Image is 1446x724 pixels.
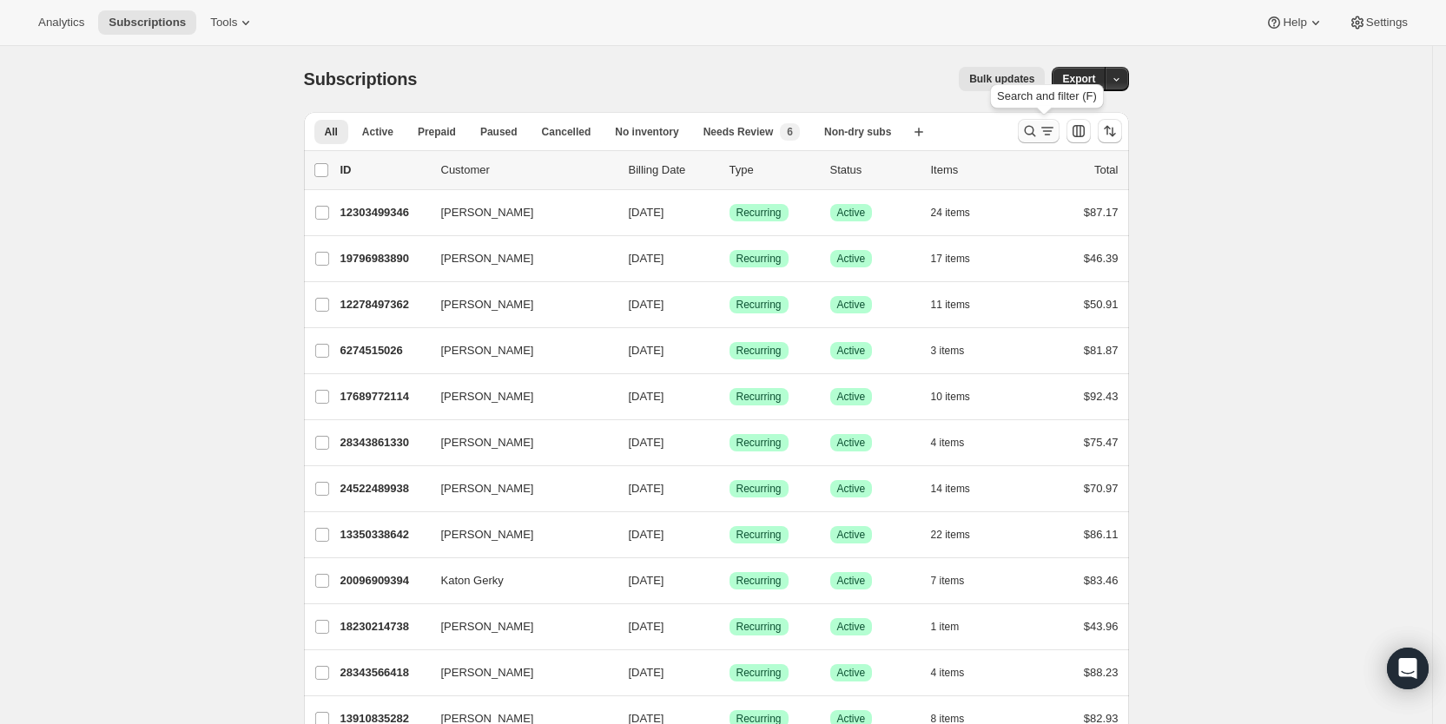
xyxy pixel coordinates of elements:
[431,337,604,365] button: [PERSON_NAME]
[441,434,534,451] span: [PERSON_NAME]
[931,666,965,680] span: 4 items
[340,339,1119,363] div: 6274515026[PERSON_NAME][DATE]SuccessRecurringSuccessActive3 items$81.87
[736,482,782,496] span: Recurring
[736,206,782,220] span: Recurring
[1387,648,1429,689] div: Open Intercom Messenger
[431,383,604,411] button: [PERSON_NAME]
[1084,344,1119,357] span: $81.87
[1366,16,1408,30] span: Settings
[629,206,664,219] span: [DATE]
[340,388,427,405] p: 17689772114
[340,293,1119,317] div: 12278497362[PERSON_NAME][DATE]SuccessRecurringSuccessActive11 items$50.91
[830,161,917,179] p: Status
[340,480,427,497] p: 24522489938
[109,16,186,30] span: Subscriptions
[629,298,664,311] span: [DATE]
[431,659,604,687] button: [PERSON_NAME]
[931,482,970,496] span: 14 items
[28,10,95,35] button: Analytics
[931,431,984,455] button: 4 items
[736,620,782,634] span: Recurring
[931,339,984,363] button: 3 items
[629,436,664,449] span: [DATE]
[931,298,970,312] span: 11 items
[431,291,604,319] button: [PERSON_NAME]
[431,567,604,595] button: Katon Gerky
[931,247,989,271] button: 17 items
[431,613,604,641] button: [PERSON_NAME]
[441,296,534,313] span: [PERSON_NAME]
[340,250,427,267] p: 19796983890
[837,666,866,680] span: Active
[362,125,393,139] span: Active
[441,618,534,635] span: [PERSON_NAME]
[736,298,782,312] span: Recurring
[931,569,984,593] button: 7 items
[837,574,866,588] span: Active
[1084,390,1119,403] span: $92.43
[418,125,456,139] span: Prepaid
[431,521,604,549] button: [PERSON_NAME]
[736,390,782,404] span: Recurring
[441,480,534,497] span: [PERSON_NAME]
[837,298,866,312] span: Active
[340,201,1119,225] div: 12303499346[PERSON_NAME][DATE]SuccessRecurringSuccessActive24 items$87.17
[736,436,782,450] span: Recurring
[703,125,774,139] span: Needs Review
[837,206,866,220] span: Active
[931,523,989,547] button: 22 items
[340,247,1119,271] div: 19796983890[PERSON_NAME][DATE]SuccessRecurringSuccessActive17 items$46.39
[824,125,891,139] span: Non-dry subs
[1084,252,1119,265] span: $46.39
[340,618,427,635] p: 18230214738
[1018,119,1060,143] button: Search and filter results
[98,10,196,35] button: Subscriptions
[210,16,237,30] span: Tools
[200,10,265,35] button: Tools
[837,390,866,404] span: Active
[629,161,716,179] p: Billing Date
[1084,528,1119,541] span: $86.11
[629,390,664,403] span: [DATE]
[629,528,664,541] span: [DATE]
[340,431,1119,455] div: 28343861330[PERSON_NAME][DATE]SuccessRecurringSuccessActive4 items$75.47
[1338,10,1418,35] button: Settings
[340,569,1119,593] div: 20096909394Katon Gerky[DATE]SuccessRecurringSuccessActive7 items$83.46
[1084,666,1119,679] span: $88.23
[1094,161,1118,179] p: Total
[931,528,970,542] span: 22 items
[1084,574,1119,587] span: $83.46
[340,477,1119,501] div: 24522489938[PERSON_NAME][DATE]SuccessRecurringSuccessActive14 items$70.97
[931,344,965,358] span: 3 items
[441,526,534,543] span: [PERSON_NAME]
[931,293,989,317] button: 11 items
[787,125,793,139] span: 6
[340,526,427,543] p: 13350338642
[629,620,664,633] span: [DATE]
[931,385,989,409] button: 10 items
[905,120,933,144] button: Create new view
[441,342,534,359] span: [PERSON_NAME]
[931,390,970,404] span: 10 items
[1084,482,1119,495] span: $70.97
[931,477,989,501] button: 14 items
[629,252,664,265] span: [DATE]
[1255,10,1334,35] button: Help
[931,574,965,588] span: 7 items
[959,67,1045,91] button: Bulk updates
[1084,298,1119,311] span: $50.91
[1052,67,1106,91] button: Export
[629,482,664,495] span: [DATE]
[931,201,989,225] button: 24 items
[431,199,604,227] button: [PERSON_NAME]
[629,344,664,357] span: [DATE]
[441,161,615,179] p: Customer
[431,429,604,457] button: [PERSON_NAME]
[441,664,534,681] span: [PERSON_NAME]
[837,344,866,358] span: Active
[340,296,427,313] p: 12278497362
[480,125,518,139] span: Paused
[1084,206,1119,219] span: $87.17
[629,574,664,587] span: [DATE]
[931,252,970,266] span: 17 items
